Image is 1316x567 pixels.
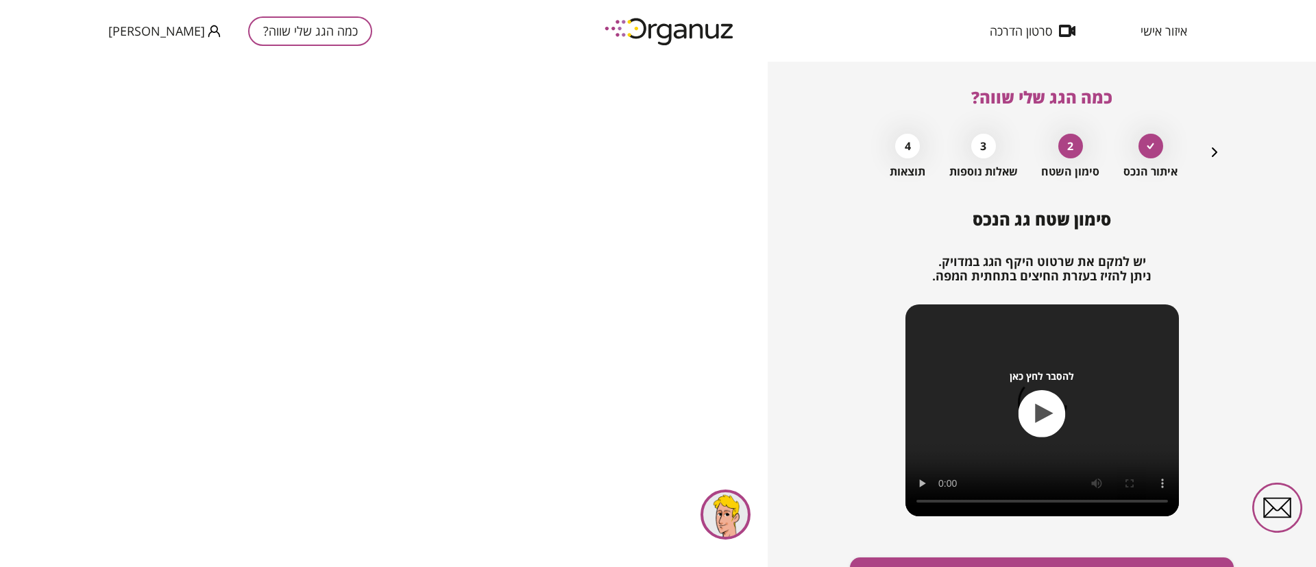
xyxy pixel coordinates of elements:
[850,254,1234,284] h2: יש למקם את שרטוט היקף הגג במדויק. ניתן להזיז בעזרת החיצים בתחתית המפה.
[248,16,372,46] button: כמה הגג שלי שווה?
[1058,134,1083,158] div: 2
[949,165,1018,178] span: שאלות נוספות
[1141,24,1187,38] span: איזור אישי
[1123,165,1178,178] span: איתור הנכס
[990,24,1052,38] span: סרטון הדרכה
[108,23,221,40] button: [PERSON_NAME]
[890,165,925,178] span: תוצאות
[108,24,205,38] span: [PERSON_NAME]
[971,134,996,158] div: 3
[973,208,1111,230] span: סימון שטח גג הנכס
[1120,24,1208,38] button: איזור אישי
[969,24,1096,38] button: סרטון הדרכה
[595,12,746,50] img: logo
[971,86,1112,108] span: כמה הגג שלי שווה?
[895,134,920,158] div: 4
[1010,370,1074,382] span: להסבר לחץ כאן
[1041,165,1099,178] span: סימון השטח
